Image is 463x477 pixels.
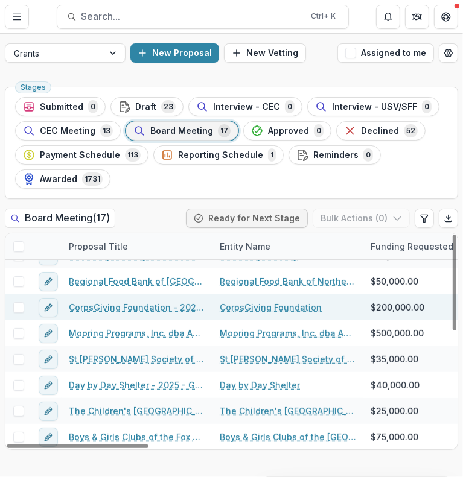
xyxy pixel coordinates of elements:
a: Boys & Girls Clubs of the Fox Valley - 2025 - Grant Application [69,431,205,443]
span: Payment Schedule [40,150,120,160]
div: Entity Name [212,240,278,253]
a: Mooring Programs, Inc. dba Apricity [220,327,356,340]
button: Toggle Menu [5,5,29,29]
a: The Children's [GEOGRAPHIC_DATA] [220,405,356,417]
span: Declined [361,126,399,136]
span: 113 [125,148,141,162]
span: $500,000.00 [371,327,424,340]
span: 0 [363,148,373,162]
button: Search... [57,5,349,29]
button: Draft23 [110,97,184,116]
span: Search... [81,11,304,22]
button: edit [39,324,58,343]
span: Interview - CEC [213,102,280,112]
span: 13 [100,124,113,137]
span: Approved [268,126,309,136]
div: Proposal Title [62,233,212,259]
a: Day by Day Shelter - 2025 - Grant Application [69,379,205,391]
button: edit [39,376,58,395]
button: edit [39,298,58,317]
a: Day by Day Shelter [220,379,300,391]
button: edit [39,350,58,369]
button: Open table manager [439,43,458,63]
span: 0 [422,100,432,113]
span: Submitted [40,102,83,112]
span: Reminders [313,150,359,160]
button: Payment Schedule113 [15,145,148,165]
button: Assigned to me [337,43,434,63]
button: Interview - USV/SFF0 [307,97,439,116]
a: CorpsGiving Foundation - 2025 - Grant Application [69,301,205,314]
div: Funding Requested [363,240,461,253]
span: Draft [135,102,156,112]
span: $25,000.00 [371,405,418,417]
span: 52 [404,124,418,137]
span: $75,000.00 [371,431,418,443]
span: 1731 [82,172,103,186]
span: $40,000.00 [371,379,420,391]
span: Stages [21,83,46,92]
div: Proposal Title [62,240,135,253]
span: Interview - USV/SFF [332,102,417,112]
button: Notifications [376,5,400,29]
div: Entity Name [212,233,363,259]
span: $50,000.00 [371,275,418,288]
button: New Vetting [224,43,306,63]
button: edit [39,428,58,447]
span: 23 [161,100,176,113]
button: edit [39,272,58,291]
button: Interview - CEC0 [188,97,302,116]
span: 0 [285,100,295,113]
button: Ready for Next Stage [186,209,308,228]
button: Reporting Schedule1 [153,145,284,165]
a: Boys & Girls Clubs of the [GEOGRAPHIC_DATA] [220,431,356,443]
button: New Proposal [130,43,219,63]
button: Submitted0 [15,97,106,116]
a: Regional Food Bank of Northeast [US_STATE], Inc. [220,275,356,288]
span: $35,000.00 [371,353,418,365]
a: The Children's [GEOGRAPHIC_DATA] - 2025 - Grant Application [69,405,205,417]
button: Partners [405,5,429,29]
span: 0 [88,100,98,113]
a: St [PERSON_NAME] Society of Appleton, Inc - 2025 - Grant Application [69,353,205,365]
button: Get Help [434,5,458,29]
span: Reporting Schedule [178,150,263,160]
span: 0 [314,124,324,137]
button: Board Meeting17 [126,121,238,141]
button: Export table data [439,209,458,228]
a: Mooring Programs, Inc. dba Apricity - 2025 - Grant Application [69,327,205,340]
button: Bulk Actions (0) [313,209,410,228]
span: 17 [218,124,231,137]
span: Board Meeting [150,126,213,136]
span: CEC Meeting [40,126,95,136]
span: 1 [268,148,276,162]
button: Awarded1731 [15,169,110,189]
button: Edit table settings [415,209,434,228]
button: Declined52 [336,121,426,141]
span: Awarded [40,174,77,185]
a: CorpsGiving Foundation [220,301,322,314]
button: Approved0 [243,121,331,141]
h2: Board Meeting ( 17 ) [5,209,115,227]
button: edit [39,402,58,421]
button: CEC Meeting13 [15,121,121,141]
span: $200,000.00 [371,301,424,314]
a: Regional Food Bank of [GEOGRAPHIC_DATA][US_STATE], Inc. - 2025 - Grant Application [69,275,205,288]
button: Reminders0 [289,145,381,165]
div: Ctrl + K [309,10,339,23]
a: St [PERSON_NAME] Society of Appleton, Inc [220,353,356,365]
